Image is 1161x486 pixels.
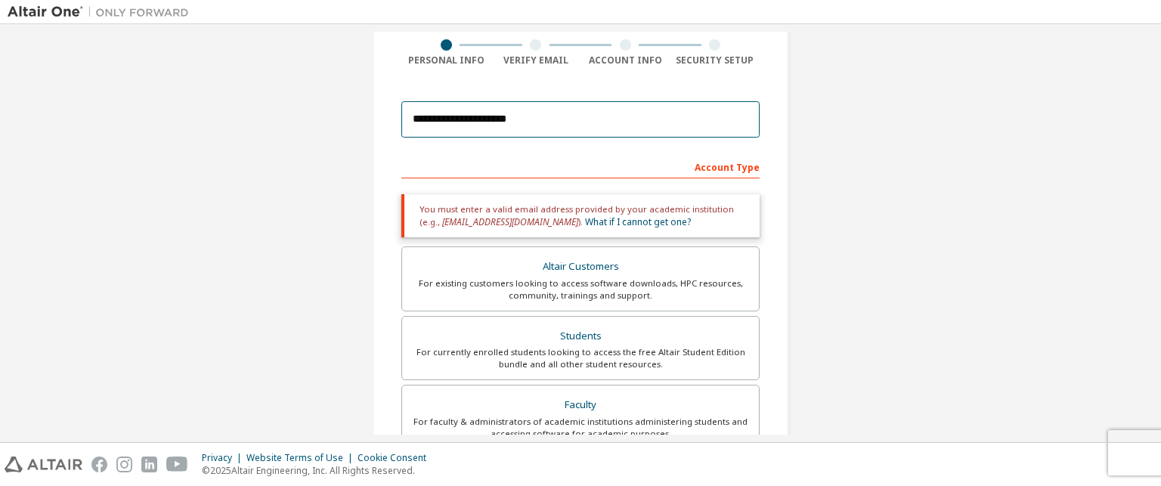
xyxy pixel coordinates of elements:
[8,5,197,20] img: Altair One
[411,256,750,277] div: Altair Customers
[401,194,760,237] div: You must enter a valid email address provided by your academic institution (e.g., ).
[585,215,691,228] a: What if I cannot get one?
[401,54,491,67] div: Personal Info
[202,464,435,477] p: © 2025 Altair Engineering, Inc. All Rights Reserved.
[401,154,760,178] div: Account Type
[411,326,750,347] div: Students
[670,54,760,67] div: Security Setup
[91,457,107,472] img: facebook.svg
[491,54,581,67] div: Verify Email
[442,215,578,228] span: [EMAIL_ADDRESS][DOMAIN_NAME]
[5,457,82,472] img: altair_logo.svg
[580,54,670,67] div: Account Info
[166,457,188,472] img: youtube.svg
[411,346,750,370] div: For currently enrolled students looking to access the free Altair Student Edition bundle and all ...
[141,457,157,472] img: linkedin.svg
[246,452,358,464] div: Website Terms of Use
[202,452,246,464] div: Privacy
[411,277,750,302] div: For existing customers looking to access software downloads, HPC resources, community, trainings ...
[116,457,132,472] img: instagram.svg
[358,452,435,464] div: Cookie Consent
[411,395,750,416] div: Faculty
[411,416,750,440] div: For faculty & administrators of academic institutions administering students and accessing softwa...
